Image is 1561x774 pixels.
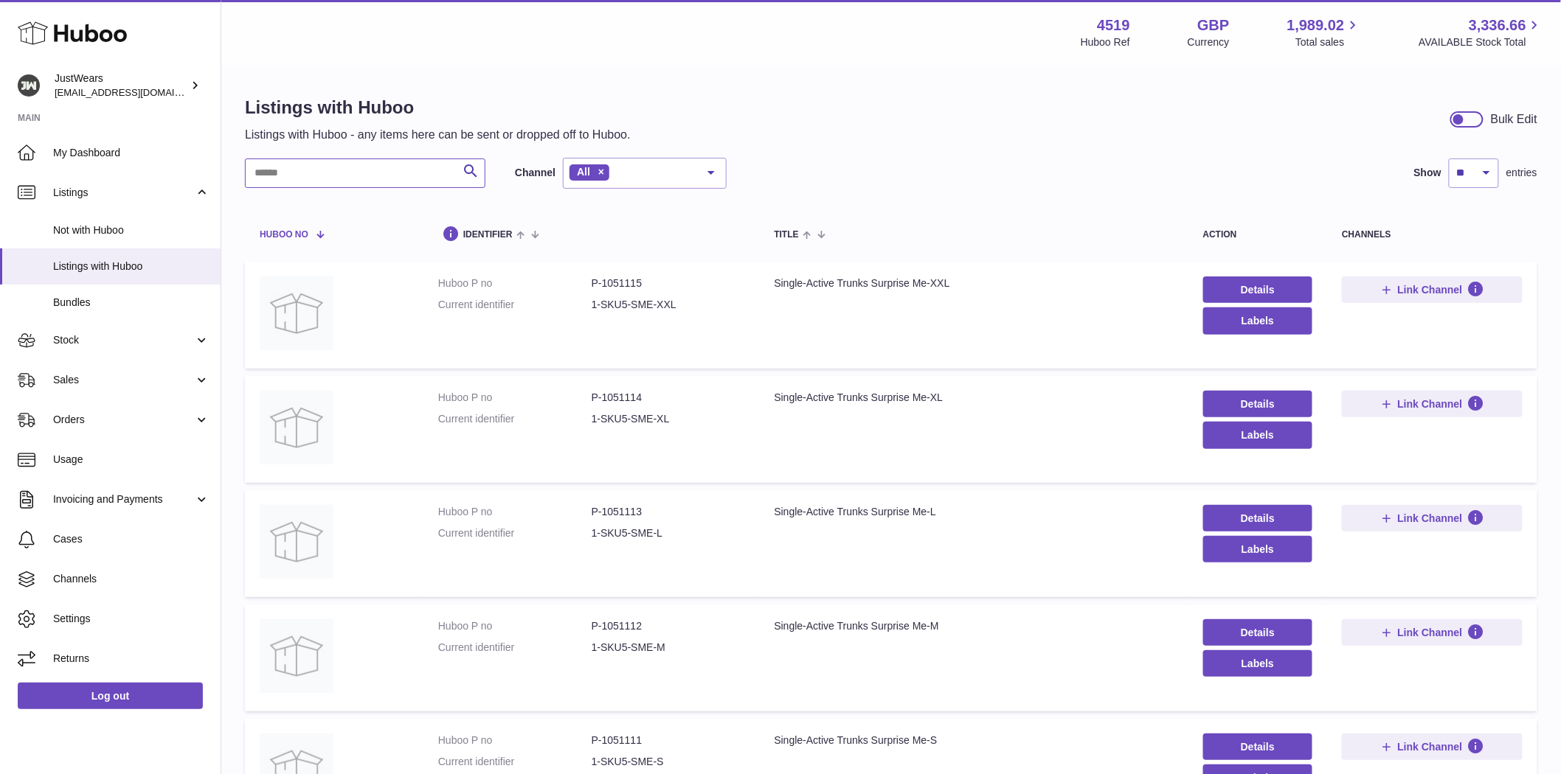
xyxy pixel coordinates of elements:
span: Returns [53,652,210,666]
span: [EMAIL_ADDRESS][DOMAIN_NAME] [55,86,217,98]
div: Single-Active Trunks Surprise Me-XL [775,391,1174,405]
div: Currency [1188,35,1230,49]
a: 3,336.66 AVAILABLE Stock Total [1419,15,1543,49]
span: Stock [53,333,194,347]
span: Channels [53,572,210,586]
dd: P-1051113 [592,505,745,519]
div: Single-Active Trunks Surprise Me-L [775,505,1174,519]
div: action [1203,230,1313,240]
span: Cases [53,532,210,546]
strong: 4519 [1097,15,1130,35]
span: Bundles [53,296,210,310]
div: channels [1342,230,1523,240]
dt: Current identifier [438,526,592,540]
button: Link Channel [1342,733,1523,760]
dt: Current identifier [438,641,592,655]
dd: 1-SKU5-SME-XL [592,412,745,426]
dt: Huboo P no [438,276,592,290]
dd: 1-SKU5-SME-XXL [592,298,745,312]
a: Details [1203,391,1313,417]
img: Single-Active Trunks Surprise Me-M [260,619,333,693]
dt: Huboo P no [438,391,592,405]
button: Labels [1203,650,1313,677]
span: Invoicing and Payments [53,492,194,506]
dt: Current identifier [438,298,592,312]
span: All [577,166,590,178]
label: Show [1414,166,1441,180]
span: My Dashboard [53,146,210,160]
img: internalAdmin-4519@internal.huboo.com [18,74,40,97]
span: Link Channel [1398,397,1463,411]
img: Single-Active Trunks Surprise Me-XL [260,391,333,464]
dd: P-1051111 [592,733,745,747]
span: Link Channel [1398,626,1463,639]
span: 3,336.66 [1469,15,1526,35]
span: entries [1506,166,1537,180]
button: Labels [1203,536,1313,562]
dt: Huboo P no [438,733,592,747]
div: Huboo Ref [1081,35,1130,49]
button: Link Channel [1342,391,1523,417]
button: Labels [1203,422,1313,448]
dd: 1-SKU5-SME-L [592,526,745,540]
span: Link Channel [1398,512,1463,525]
dd: 1-SKU5-SME-M [592,641,745,655]
dd: P-1051115 [592,276,745,290]
p: Listings with Huboo - any items here can be sent or dropped off to Huboo. [245,127,631,143]
a: Details [1203,619,1313,646]
dd: P-1051114 [592,391,745,405]
label: Channel [515,166,555,180]
span: Settings [53,612,210,626]
span: AVAILABLE Stock Total [1419,35,1543,49]
a: 1,989.02 Total sales [1287,15,1362,49]
span: Listings with Huboo [53,259,210,273]
dt: Current identifier [438,755,592,769]
dt: Current identifier [438,412,592,426]
button: Link Channel [1342,276,1523,303]
span: Sales [53,373,194,387]
button: Labels [1203,307,1313,334]
dd: P-1051112 [592,619,745,633]
a: Details [1203,276,1313,303]
span: Listings [53,186,194,200]
span: Huboo no [260,230,308,240]
dd: 1-SKU5-SME-S [592,755,745,769]
button: Link Channel [1342,505,1523,531]
a: Details [1203,505,1313,531]
a: Details [1203,733,1313,760]
span: Usage [53,453,210,467]
span: identifier [463,230,513,240]
div: JustWears [55,72,187,100]
button: Link Channel [1342,619,1523,646]
span: 1,989.02 [1287,15,1345,35]
div: Bulk Edit [1491,111,1537,128]
a: Log out [18,683,203,709]
span: Orders [53,413,194,427]
span: Link Channel [1398,283,1463,296]
strong: GBP [1197,15,1229,35]
h1: Listings with Huboo [245,96,631,119]
div: Single-Active Trunks Surprise Me-XXL [775,276,1174,290]
span: Not with Huboo [53,223,210,237]
img: Single-Active Trunks Surprise Me-L [260,505,333,579]
dt: Huboo P no [438,619,592,633]
div: Single-Active Trunks Surprise Me-S [775,733,1174,747]
span: Total sales [1295,35,1361,49]
div: Single-Active Trunks Surprise Me-M [775,619,1174,633]
span: Link Channel [1398,740,1463,753]
img: Single-Active Trunks Surprise Me-XXL [260,276,333,350]
dt: Huboo P no [438,505,592,519]
span: title [775,230,799,240]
